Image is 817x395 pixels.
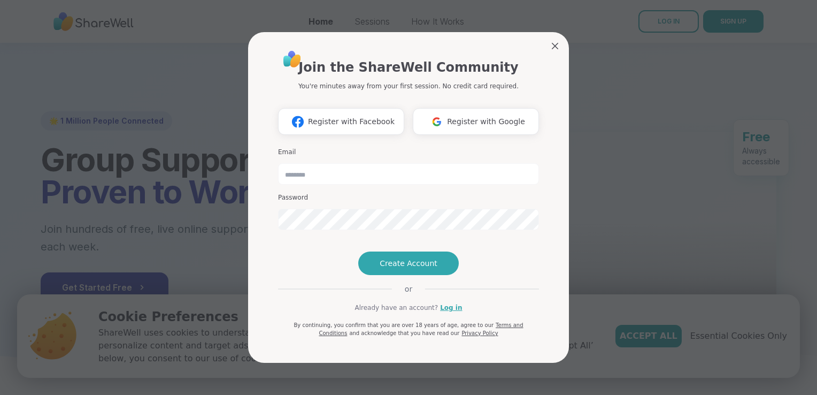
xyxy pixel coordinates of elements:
span: or [392,284,425,294]
span: and acknowledge that you have read our [349,330,459,336]
img: ShareWell Logo [280,47,304,71]
button: Register with Facebook [278,108,404,135]
img: ShareWell Logomark [288,112,308,132]
p: You're minutes away from your first session. No credit card required. [298,81,519,91]
span: By continuing, you confirm that you are over 18 years of age, agree to our [294,322,494,328]
span: Create Account [380,258,437,269]
h3: Email [278,148,539,157]
span: Register with Google [447,116,525,127]
span: Register with Facebook [308,116,395,127]
a: Privacy Policy [461,330,498,336]
a: Terms and Conditions [319,322,523,336]
h3: Password [278,193,539,202]
button: Register with Google [413,108,539,135]
a: Log in [440,303,462,313]
span: Already have an account? [354,303,438,313]
button: Create Account [358,252,459,275]
h1: Join the ShareWell Community [298,58,518,77]
img: ShareWell Logomark [427,112,447,132]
